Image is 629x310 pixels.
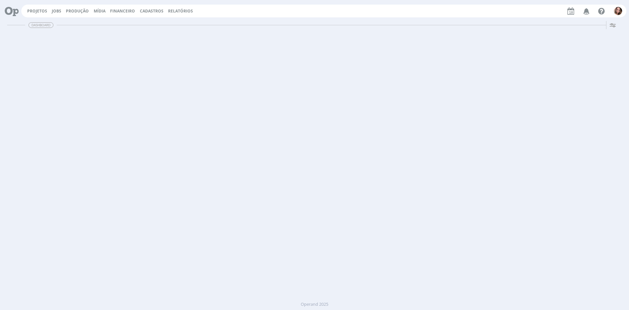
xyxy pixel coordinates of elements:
[138,9,165,14] button: Cadastros
[27,8,47,14] a: Projetos
[52,8,61,14] a: Jobs
[94,8,105,14] a: Mídia
[64,9,91,14] button: Produção
[168,8,193,14] a: Relatórios
[92,9,107,14] button: Mídia
[140,8,163,14] span: Cadastros
[614,5,622,17] button: T
[25,9,49,14] button: Projetos
[166,9,195,14] button: Relatórios
[108,9,137,14] button: Financeiro
[50,9,63,14] button: Jobs
[614,7,622,15] img: T
[66,8,89,14] a: Produção
[110,8,135,14] a: Financeiro
[29,22,53,28] span: Dashboard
